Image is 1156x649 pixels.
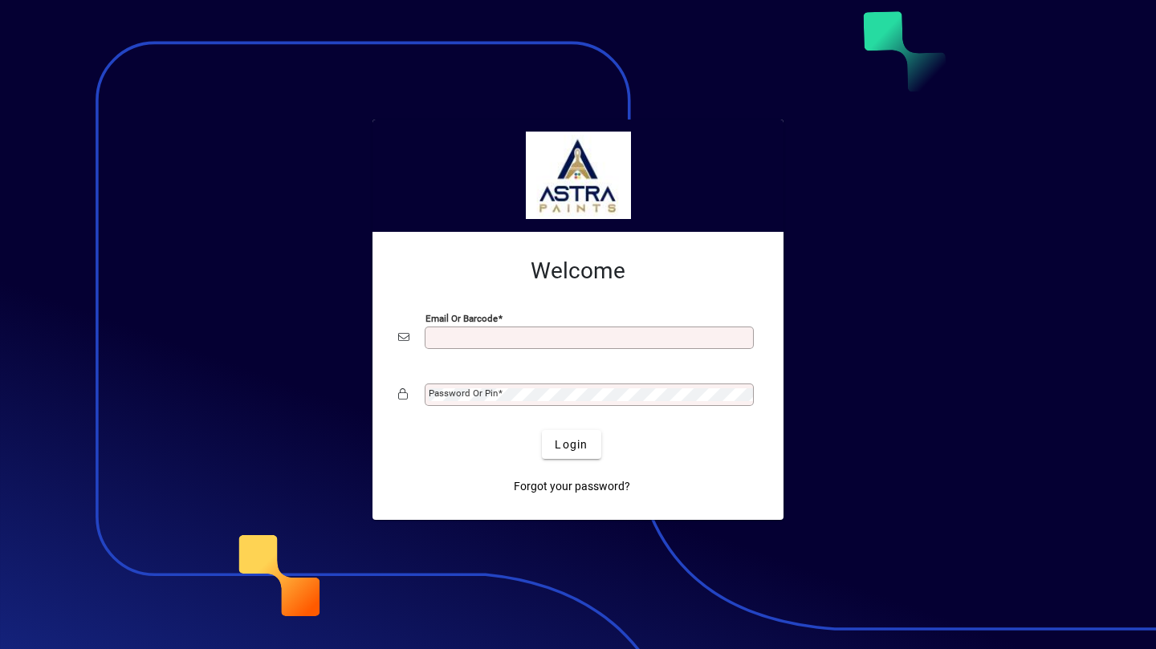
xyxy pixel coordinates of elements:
[507,472,637,501] a: Forgot your password?
[425,313,498,324] mat-label: Email or Barcode
[514,478,630,495] span: Forgot your password?
[398,258,758,285] h2: Welcome
[542,430,600,459] button: Login
[429,387,498,399] mat-label: Password or Pin
[555,436,588,453] span: Login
